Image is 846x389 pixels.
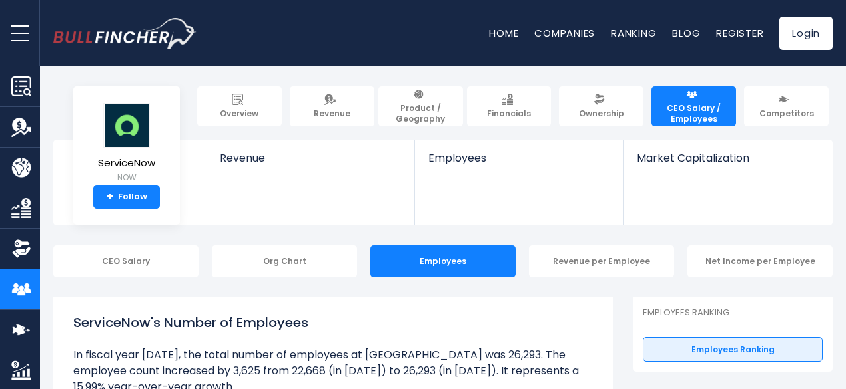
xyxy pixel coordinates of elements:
h1: ServiceNow's Number of Employees [73,313,593,332]
div: Employees [370,245,516,277]
a: Ranking [611,26,656,40]
span: Ownership [579,108,624,119]
img: Ownership [11,239,31,259]
a: +Follow [93,185,160,209]
div: Revenue per Employee [529,245,674,277]
img: bullfincher logo [53,18,197,49]
span: Overview [220,108,258,119]
span: Employees [428,152,609,164]
a: Employees [415,140,622,187]
a: ServiceNow NOW [97,102,156,186]
a: Ownership [559,86,643,126]
a: Product / Geography [378,86,463,126]
div: Org Chart [212,245,357,277]
a: Overview [197,86,282,126]
a: Login [779,17,833,50]
a: Register [716,26,763,40]
a: CEO Salary / Employees [651,86,736,126]
a: Home [489,26,518,40]
span: Financials [487,108,531,119]
strong: + [107,191,113,203]
span: Revenue [314,108,350,119]
span: Competitors [759,108,814,119]
span: Product / Geography [384,103,457,124]
span: Market Capitalization [637,152,818,164]
a: Financials [467,86,552,126]
small: NOW [98,172,155,184]
a: Go to homepage [53,18,197,49]
a: Competitors [744,86,829,126]
div: CEO Salary [53,245,199,277]
span: CEO Salary / Employees [657,103,730,124]
a: Employees Ranking [643,337,823,362]
a: Revenue [290,86,374,126]
span: ServiceNow [98,158,155,169]
span: Revenue [220,152,402,164]
div: Net Income per Employee [687,245,833,277]
a: Companies [534,26,595,40]
a: Market Capitalization [624,140,831,187]
a: Revenue [207,140,415,187]
a: Blog [672,26,700,40]
p: Employees Ranking [643,307,823,319]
